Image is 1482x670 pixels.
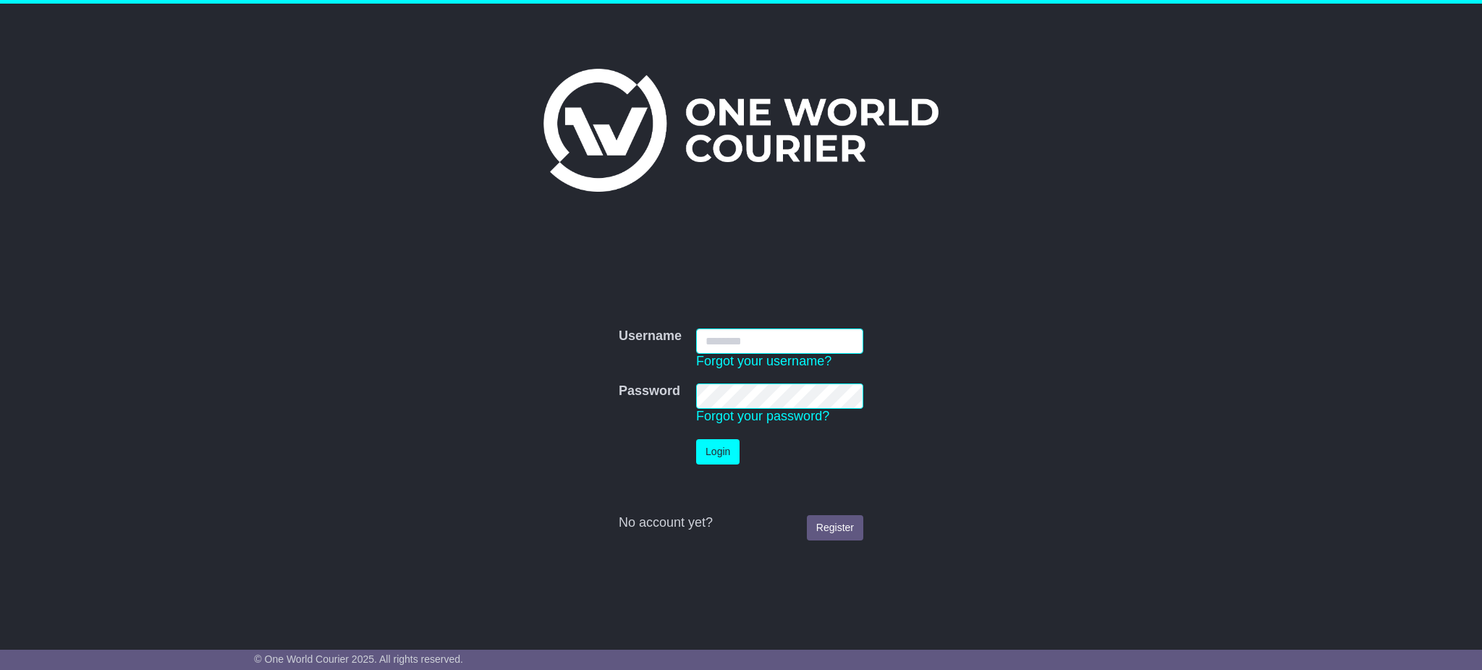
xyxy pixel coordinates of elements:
img: One World [543,69,939,192]
a: Forgot your username? [696,354,831,368]
button: Login [696,439,740,465]
label: Password [619,383,680,399]
label: Username [619,328,682,344]
span: © One World Courier 2025. All rights reserved. [254,653,463,665]
a: Register [807,515,863,540]
a: Forgot your password? [696,409,829,423]
div: No account yet? [619,515,863,531]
